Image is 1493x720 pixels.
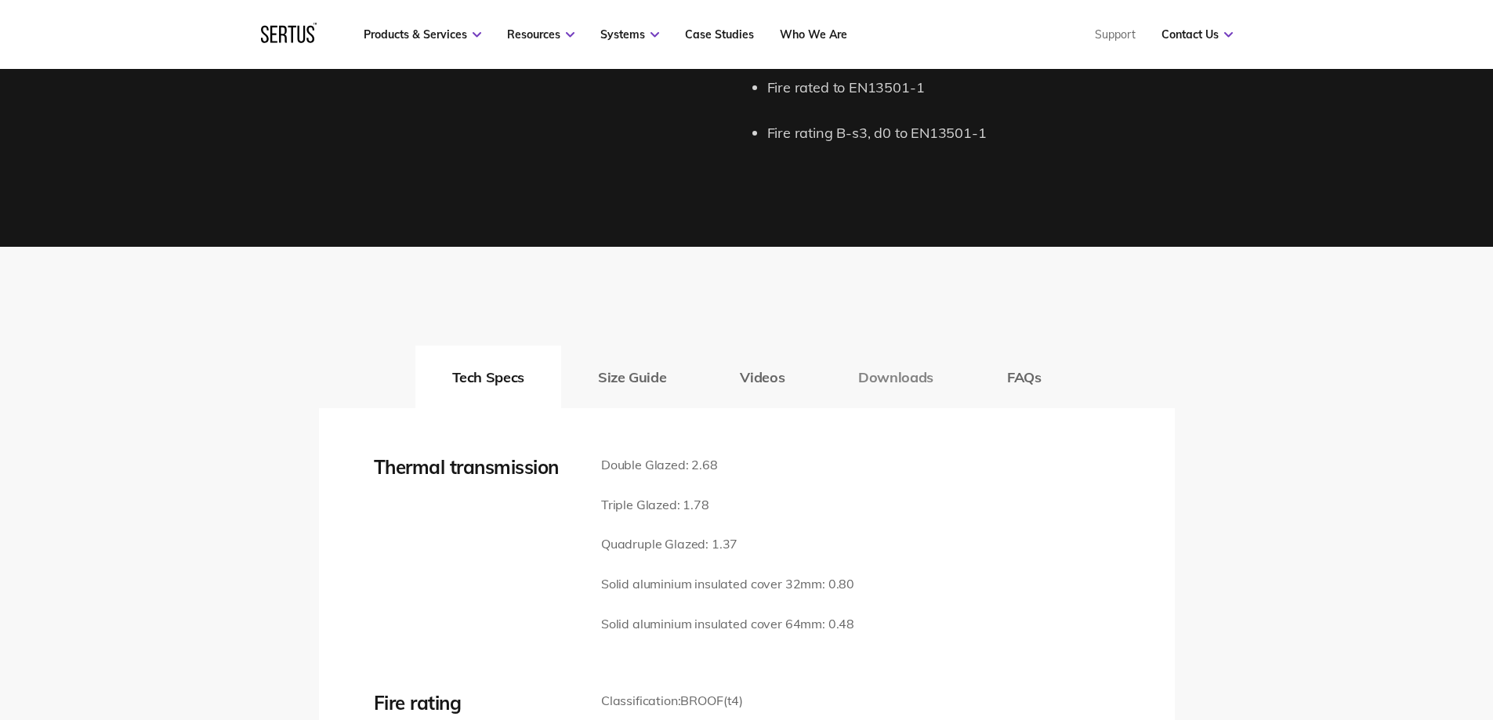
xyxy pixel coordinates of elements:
[1211,538,1493,720] div: Widget de chat
[600,27,659,42] a: Systems
[703,346,821,408] button: Videos
[561,346,703,408] button: Size Guide
[601,455,854,476] p: Double Glazed: 2.68
[601,495,854,516] p: Triple Glazed: 1.78
[689,693,723,708] span: ROOF
[821,346,970,408] button: Downloads
[507,27,574,42] a: Resources
[680,693,689,708] span: B
[601,574,854,595] p: Solid aluminium insulated cover 32mm: 0.80
[364,27,481,42] a: Products & Services
[601,534,854,555] p: Quadruple Glazed: 1.37
[767,77,1175,99] li: Fire rated to EN13501-1
[767,122,1175,145] li: Fire rating B-s3, d0 to EN13501-1
[685,27,754,42] a: Case Studies
[1211,538,1493,720] iframe: Chat Widget
[601,691,817,711] p: Classification:
[1161,27,1233,42] a: Contact Us
[374,691,578,715] div: Fire rating
[1095,27,1136,42] a: Support
[780,27,847,42] a: Who We Are
[970,346,1078,408] button: FAQs
[601,614,854,635] p: Solid aluminium insulated cover 64mm: 0.48
[723,693,743,708] span: (t4)
[374,455,578,479] div: Thermal transmission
